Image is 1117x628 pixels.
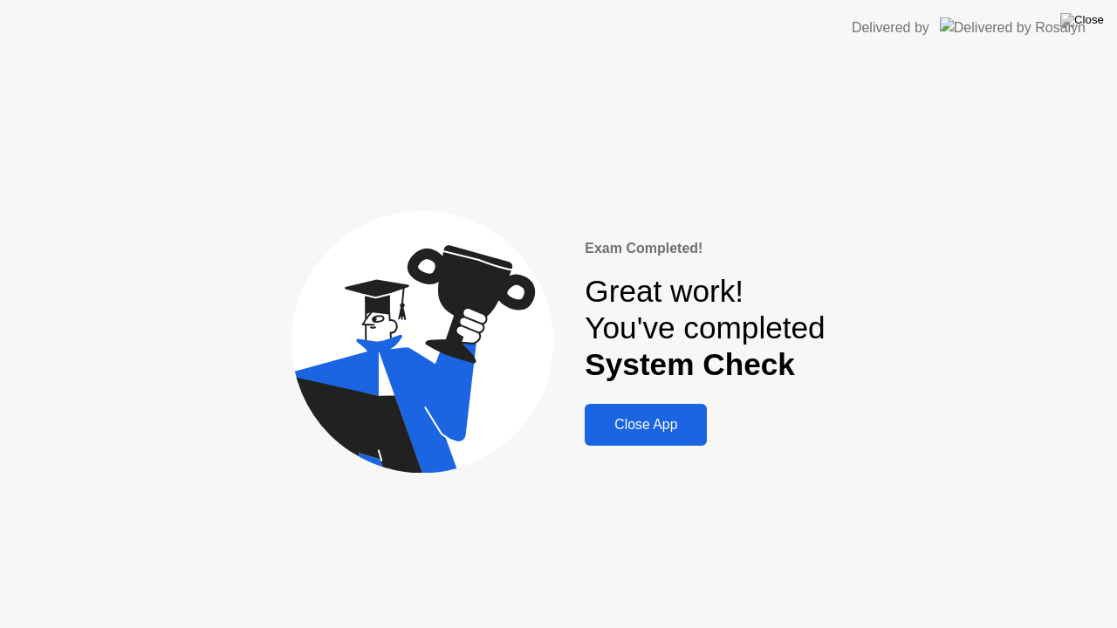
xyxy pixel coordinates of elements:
button: Close App [585,404,707,446]
b: System Check [585,347,795,381]
div: Great work! You've completed [585,273,825,384]
div: Delivered by [852,17,929,38]
img: Close [1060,13,1104,27]
div: Close App [590,417,702,433]
div: Exam Completed! [585,238,825,259]
img: Delivered by Rosalyn [940,17,1086,38]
